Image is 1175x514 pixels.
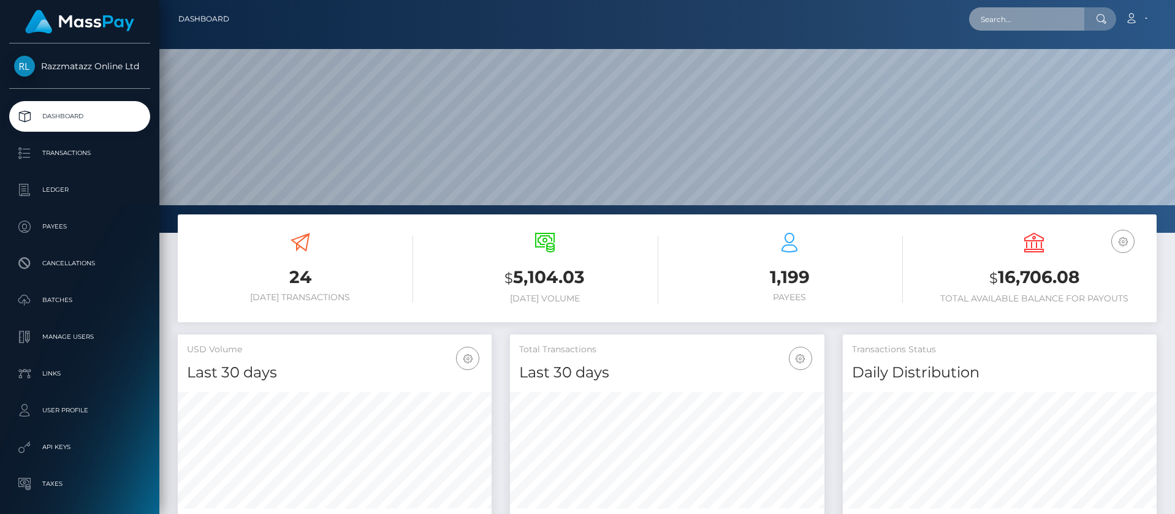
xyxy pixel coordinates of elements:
[9,101,150,132] a: Dashboard
[9,469,150,499] a: Taxes
[14,291,145,309] p: Batches
[187,344,482,356] h5: USD Volume
[14,217,145,236] p: Payees
[852,362,1147,384] h4: Daily Distribution
[178,6,229,32] a: Dashboard
[989,270,998,287] small: $
[9,61,150,72] span: Razzmatazz Online Ltd
[519,362,815,384] h4: Last 30 days
[677,292,903,303] h6: Payees
[14,328,145,346] p: Manage Users
[14,181,145,199] p: Ledger
[432,293,658,304] h6: [DATE] Volume
[14,254,145,273] p: Cancellations
[9,175,150,205] a: Ledger
[14,401,145,420] p: User Profile
[14,56,35,77] img: Razzmatazz Online Ltd
[9,285,150,316] a: Batches
[9,432,150,463] a: API Keys
[504,270,513,287] small: $
[9,358,150,389] a: Links
[14,144,145,162] p: Transactions
[14,107,145,126] p: Dashboard
[519,344,815,356] h5: Total Transactions
[9,211,150,242] a: Payees
[9,322,150,352] a: Manage Users
[187,265,413,289] h3: 24
[677,265,903,289] h3: 1,199
[921,293,1147,304] h6: Total Available Balance for Payouts
[9,138,150,168] a: Transactions
[9,248,150,279] a: Cancellations
[25,10,134,34] img: MassPay Logo
[852,344,1147,356] h5: Transactions Status
[14,475,145,493] p: Taxes
[187,362,482,384] h4: Last 30 days
[14,365,145,383] p: Links
[9,395,150,426] a: User Profile
[432,265,658,290] h3: 5,104.03
[14,438,145,456] p: API Keys
[969,7,1084,31] input: Search...
[921,265,1147,290] h3: 16,706.08
[187,292,413,303] h6: [DATE] Transactions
